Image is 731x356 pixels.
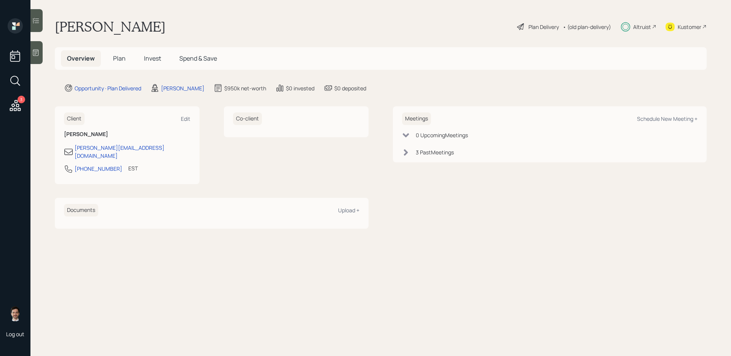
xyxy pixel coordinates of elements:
div: [PERSON_NAME][EMAIL_ADDRESS][DOMAIN_NAME] [75,144,190,160]
div: Opportunity · Plan Delivered [75,84,141,92]
div: [PHONE_NUMBER] [75,165,122,173]
h6: Meetings [402,112,431,125]
div: $0 invested [286,84,314,92]
div: Schedule New Meeting + [637,115,697,122]
div: • (old plan-delivery) [563,23,611,31]
div: Log out [6,330,24,338]
h6: Documents [64,204,98,216]
div: 3 [18,96,25,103]
h6: [PERSON_NAME] [64,131,190,138]
div: Altruist [633,23,651,31]
div: EST [128,164,138,172]
div: Upload + [338,207,359,214]
span: Spend & Save [179,54,217,63]
div: Edit [181,115,190,122]
img: jonah-coleman-headshot.png [8,306,23,321]
span: Invest [144,54,161,63]
div: 3 Past Meeting s [416,148,454,156]
h6: Co-client [233,112,262,125]
div: 0 Upcoming Meeting s [416,131,468,139]
div: Kustomer [678,23,701,31]
div: $0 deposited [334,84,366,92]
div: [PERSON_NAME] [161,84,204,92]
span: Plan [113,54,126,63]
h6: Client [64,112,85,125]
div: Plan Delivery [528,23,559,31]
span: Overview [67,54,95,63]
div: $950k net-worth [224,84,266,92]
h1: [PERSON_NAME] [55,18,166,35]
